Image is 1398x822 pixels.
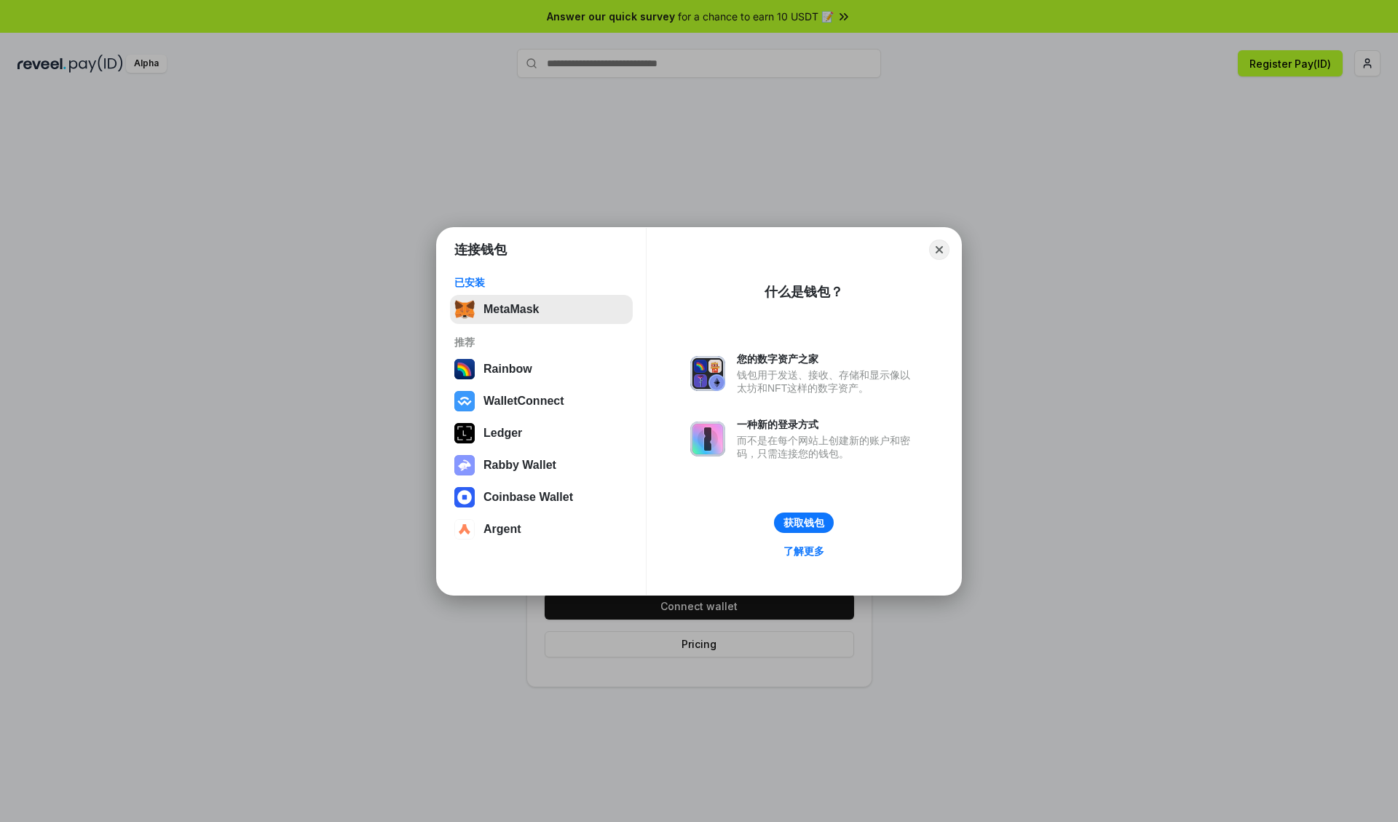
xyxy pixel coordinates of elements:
[454,487,475,507] img: svg+xml,%3Csvg%20width%3D%2228%22%20height%3D%2228%22%20viewBox%3D%220%200%2028%2028%22%20fill%3D...
[454,391,475,411] img: svg+xml,%3Csvg%20width%3D%2228%22%20height%3D%2228%22%20viewBox%3D%220%200%2028%2028%22%20fill%3D...
[454,336,628,349] div: 推荐
[450,295,633,324] button: MetaMask
[454,299,475,320] img: svg+xml,%3Csvg%20fill%3D%22none%22%20height%3D%2233%22%20viewBox%3D%220%200%2035%2033%22%20width%...
[765,283,843,301] div: 什么是钱包？
[483,363,532,376] div: Rainbow
[737,434,917,460] div: 而不是在每个网站上创建新的账户和密码，只需连接您的钱包。
[454,423,475,443] img: svg+xml,%3Csvg%20xmlns%3D%22http%3A%2F%2Fwww.w3.org%2F2000%2Fsvg%22%20width%3D%2228%22%20height%3...
[450,419,633,448] button: Ledger
[783,516,824,529] div: 获取钱包
[454,359,475,379] img: svg+xml,%3Csvg%20width%3D%22120%22%20height%3D%22120%22%20viewBox%3D%220%200%20120%20120%22%20fil...
[775,542,833,561] a: 了解更多
[483,395,564,408] div: WalletConnect
[483,459,556,472] div: Rabby Wallet
[774,513,834,533] button: 获取钱包
[737,418,917,431] div: 一种新的登录方式
[454,276,628,289] div: 已安装
[737,352,917,365] div: 您的数字资产之家
[450,483,633,512] button: Coinbase Wallet
[450,451,633,480] button: Rabby Wallet
[454,455,475,475] img: svg+xml,%3Csvg%20xmlns%3D%22http%3A%2F%2Fwww.w3.org%2F2000%2Fsvg%22%20fill%3D%22none%22%20viewBox...
[690,356,725,391] img: svg+xml,%3Csvg%20xmlns%3D%22http%3A%2F%2Fwww.w3.org%2F2000%2Fsvg%22%20fill%3D%22none%22%20viewBox...
[450,355,633,384] button: Rainbow
[454,519,475,540] img: svg+xml,%3Csvg%20width%3D%2228%22%20height%3D%2228%22%20viewBox%3D%220%200%2028%2028%22%20fill%3D...
[929,240,949,260] button: Close
[450,515,633,544] button: Argent
[450,387,633,416] button: WalletConnect
[737,368,917,395] div: 钱包用于发送、接收、存储和显示像以太坊和NFT这样的数字资产。
[483,427,522,440] div: Ledger
[783,545,824,558] div: 了解更多
[483,303,539,316] div: MetaMask
[483,523,521,536] div: Argent
[690,422,725,457] img: svg+xml,%3Csvg%20xmlns%3D%22http%3A%2F%2Fwww.w3.org%2F2000%2Fsvg%22%20fill%3D%22none%22%20viewBox...
[454,241,507,258] h1: 连接钱包
[483,491,573,504] div: Coinbase Wallet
